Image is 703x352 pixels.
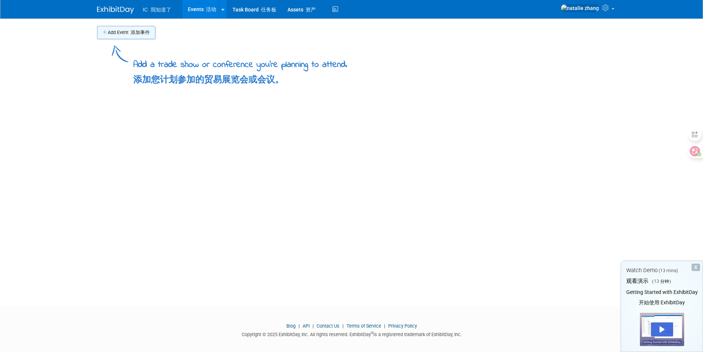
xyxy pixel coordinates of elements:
[651,322,673,336] div: Play
[151,7,171,13] font: 我知道了
[561,4,599,12] img: natalie zhang
[297,323,301,329] span: |
[388,323,417,329] a: Privacy Policy
[649,279,673,284] span: （13 分钟）
[306,7,316,13] font: 资产
[143,7,172,13] span: IC
[97,6,134,14] img: ExhibitDay
[303,323,310,329] a: API
[133,53,347,90] div: Add a trade show or conference you're planning to attend.
[621,288,703,309] div: Getting Started with ExhibitDay
[131,30,150,35] font: 添加事件
[382,323,387,329] span: |
[133,74,284,87] font: 添加您计划参加的贸易展览会或会议。
[317,323,340,329] a: Contact Us
[659,268,678,273] span: (13 mins)
[692,264,700,271] div: Dismiss
[286,323,296,329] a: Blog
[97,26,155,39] button: Add Event 添加事件
[206,6,216,12] font: 活动
[626,278,673,284] font: 观看演示
[621,267,703,288] div: Watch Demo
[311,323,316,329] span: |
[639,299,685,305] font: 开始使用 ExhibitDay
[371,331,373,335] sup: ®
[261,7,276,13] font: 任务板
[347,323,381,329] a: Terms of Service
[341,323,345,329] span: |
